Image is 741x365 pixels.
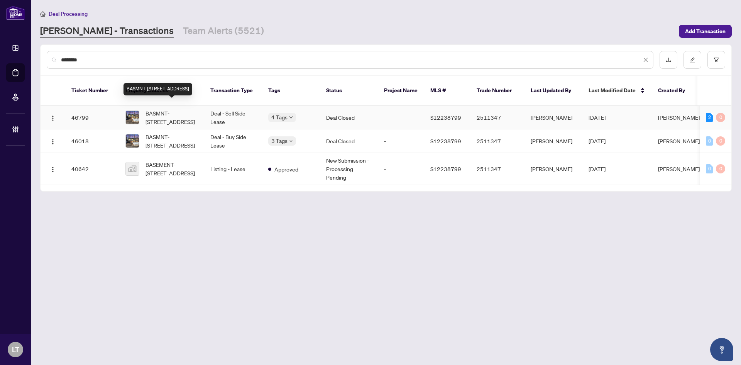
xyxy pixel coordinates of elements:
[40,24,174,38] a: [PERSON_NAME] - Transactions
[524,153,582,185] td: [PERSON_NAME]
[126,162,139,175] img: thumbnail-img
[6,6,25,20] img: logo
[706,113,713,122] div: 2
[119,76,204,106] th: Property Address
[378,76,424,106] th: Project Name
[274,165,298,173] span: Approved
[65,76,119,106] th: Ticket Number
[690,57,695,63] span: edit
[716,113,725,122] div: 0
[707,51,725,69] button: filter
[378,153,424,185] td: -
[470,76,524,106] th: Trade Number
[430,165,461,172] span: S12238799
[123,83,192,95] div: BASMNT-[STREET_ADDRESS]
[524,106,582,129] td: [PERSON_NAME]
[424,76,470,106] th: MLS #
[378,129,424,153] td: -
[679,25,732,38] button: Add Transaction
[652,76,698,106] th: Created By
[320,153,378,185] td: New Submission - Processing Pending
[589,165,606,172] span: [DATE]
[430,114,461,121] span: S12238799
[658,138,700,144] span: [PERSON_NAME]
[710,338,733,361] button: Open asap
[378,106,424,129] td: -
[589,138,606,144] span: [DATE]
[524,129,582,153] td: [PERSON_NAME]
[524,76,582,106] th: Last Updated By
[49,10,88,17] span: Deal Processing
[204,76,262,106] th: Transaction Type
[204,129,262,153] td: Deal - Buy Side Lease
[683,51,701,69] button: edit
[714,57,719,63] span: filter
[716,136,725,146] div: 0
[50,115,56,121] img: Logo
[685,25,726,37] span: Add Transaction
[470,153,524,185] td: 2511347
[289,115,293,119] span: down
[320,106,378,129] td: Deal Closed
[204,153,262,185] td: Listing - Lease
[716,164,725,173] div: 0
[658,114,700,121] span: [PERSON_NAME]
[470,129,524,153] td: 2511347
[126,134,139,148] img: thumbnail-img
[204,106,262,129] td: Deal - Sell Side Lease
[289,139,293,143] span: down
[47,135,59,147] button: Logo
[320,129,378,153] td: Deal Closed
[706,164,713,173] div: 0
[47,111,59,124] button: Logo
[183,24,264,38] a: Team Alerts (5521)
[271,136,288,145] span: 3 Tags
[430,138,461,144] span: S12238799
[666,57,671,63] span: download
[660,51,677,69] button: download
[658,165,700,172] span: [PERSON_NAME]
[12,344,19,355] span: LT
[262,76,320,106] th: Tags
[47,163,59,175] button: Logo
[65,106,119,129] td: 46799
[320,76,378,106] th: Status
[145,132,198,149] span: BASMNT-[STREET_ADDRESS]
[582,76,652,106] th: Last Modified Date
[65,153,119,185] td: 40642
[40,11,46,17] span: home
[643,57,648,63] span: close
[706,136,713,146] div: 0
[470,106,524,129] td: 2511347
[65,129,119,153] td: 46018
[50,139,56,145] img: Logo
[589,114,606,121] span: [DATE]
[50,166,56,173] img: Logo
[145,160,198,177] span: BASEMENT-[STREET_ADDRESS]
[145,109,198,126] span: BASMNT-[STREET_ADDRESS]
[271,113,288,122] span: 4 Tags
[589,86,636,95] span: Last Modified Date
[126,111,139,124] img: thumbnail-img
